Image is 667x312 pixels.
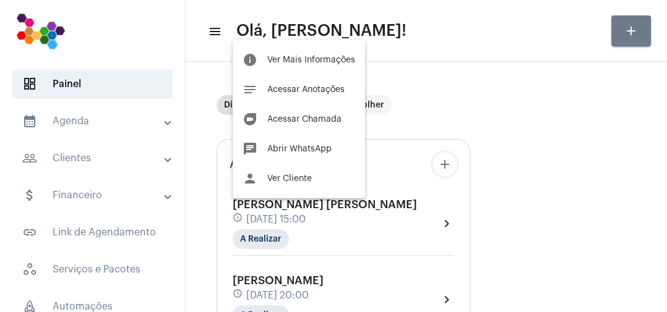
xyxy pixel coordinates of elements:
[243,141,257,156] mat-icon: chat
[267,174,312,183] span: Ver Cliente
[243,82,257,97] mat-icon: notes
[243,53,257,67] mat-icon: info
[267,85,345,94] span: Acessar Anotações
[267,115,342,124] span: Acessar Chamada
[267,56,355,64] span: Ver Mais Informações
[267,145,332,153] span: Abrir WhatsApp
[243,112,257,127] mat-icon: duo
[243,171,257,186] mat-icon: person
